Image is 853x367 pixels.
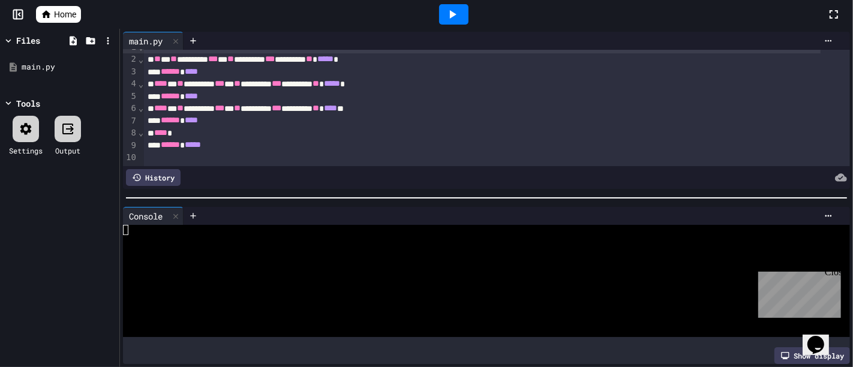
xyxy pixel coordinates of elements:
div: main.py [123,35,169,47]
div: History [126,169,181,186]
div: Console [123,210,169,222]
div: 10 [123,152,138,164]
div: Settings [9,145,43,156]
div: 4 [123,78,138,90]
span: Fold line [138,103,144,113]
div: 6 [123,103,138,115]
div: Output [55,145,80,156]
div: Show display [774,347,850,364]
div: Chat with us now!Close [5,5,83,76]
a: Home [36,6,81,23]
div: 5 [123,91,138,103]
div: 8 [123,127,138,139]
span: Fold line [138,55,144,64]
span: Fold line [138,79,144,89]
span: Fold line [138,128,144,137]
div: main.py [123,32,184,50]
iframe: chat widget [803,319,841,355]
div: Console [123,207,184,225]
div: Files [16,34,40,47]
div: Tools [16,97,40,110]
iframe: chat widget [753,267,841,318]
div: 3 [123,66,138,78]
div: 7 [123,115,138,127]
span: Home [54,8,76,20]
div: main.py [22,61,115,73]
div: 2 [123,53,138,65]
div: 9 [123,140,138,152]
